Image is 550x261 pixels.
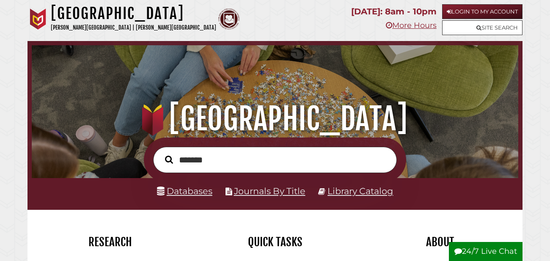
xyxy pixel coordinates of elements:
a: More Hours [386,21,437,30]
a: Journals By Title [234,186,305,196]
button: Search [161,153,177,166]
h2: Research [34,235,186,249]
a: Site Search [442,20,522,35]
img: Calvin University [27,8,49,30]
i: Search [165,155,173,164]
h2: About [364,235,516,249]
p: [DATE]: 8am - 10pm [351,4,437,19]
h2: Quick Tasks [199,235,351,249]
a: Login to My Account [442,4,522,19]
img: Calvin Theological Seminary [218,8,239,30]
h1: [GEOGRAPHIC_DATA] [51,4,216,23]
h1: [GEOGRAPHIC_DATA] [40,100,510,137]
a: Library Catalog [327,186,393,196]
p: [PERSON_NAME][GEOGRAPHIC_DATA] | [PERSON_NAME][GEOGRAPHIC_DATA] [51,23,216,33]
a: Databases [157,186,212,196]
